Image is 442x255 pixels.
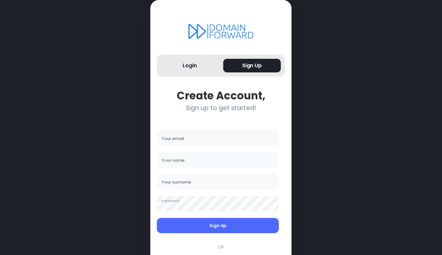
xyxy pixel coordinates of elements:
[157,218,279,234] button: Sign Up
[223,59,281,73] button: Sign Up
[157,104,285,112] div: Sign up to get started!
[161,59,219,73] button: Login
[157,89,285,102] div: Create Account,
[154,244,288,250] div: OR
